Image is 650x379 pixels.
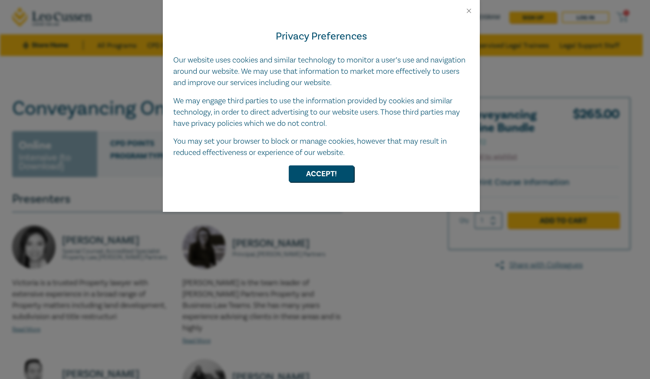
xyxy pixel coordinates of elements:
p: Our website uses cookies and similar technology to monitor a user’s use and navigation around our... [173,55,469,89]
p: We may engage third parties to use the information provided by cookies and similar technology, in... [173,96,469,129]
button: Accept! [289,165,354,182]
h4: Privacy Preferences [173,29,469,44]
button: Close [465,7,473,15]
p: You may set your browser to block or manage cookies, however that may result in reduced effective... [173,136,469,158]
